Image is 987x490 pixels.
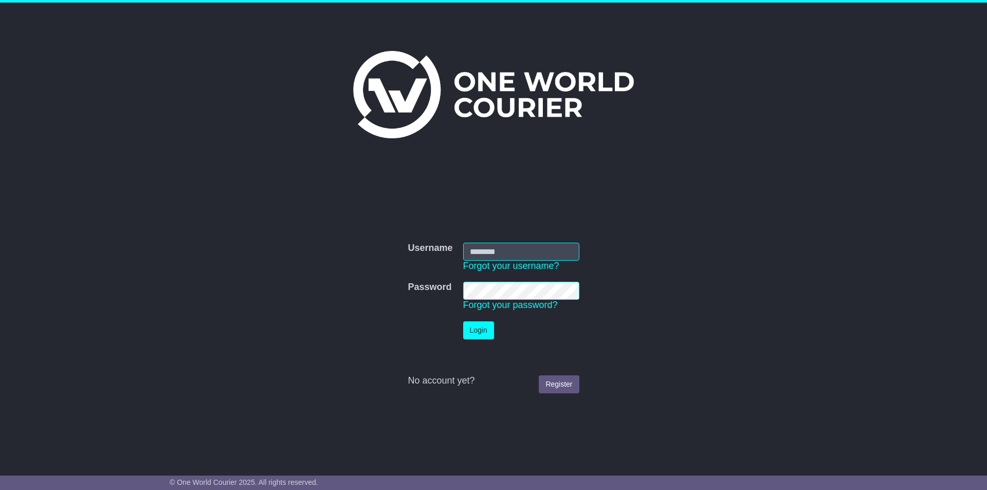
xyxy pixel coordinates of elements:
a: Forgot your password? [463,300,558,310]
label: Username [408,243,452,254]
img: One World [353,51,634,138]
button: Login [463,321,494,339]
label: Password [408,282,451,293]
a: Forgot your username? [463,261,559,271]
a: Register [539,375,579,393]
div: No account yet? [408,375,579,387]
span: © One World Courier 2025. All rights reserved. [170,478,318,486]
